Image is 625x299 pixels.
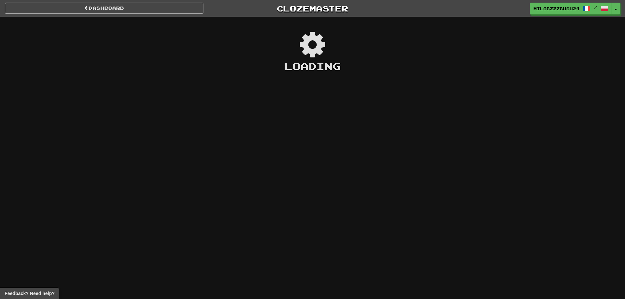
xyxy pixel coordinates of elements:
a: Clozemaster [213,3,412,14]
span: MiloszzzSusu24 [533,6,579,11]
a: MiloszzzSusu24 / [530,3,612,14]
a: Dashboard [5,3,203,14]
span: / [594,5,597,10]
span: Open feedback widget [5,290,54,297]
